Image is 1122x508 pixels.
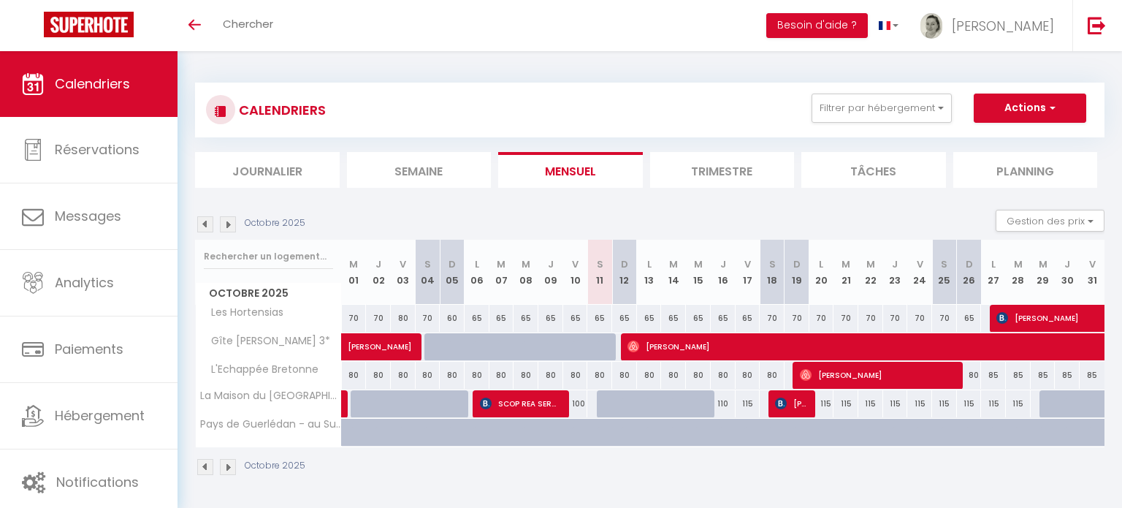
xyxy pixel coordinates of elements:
[55,75,130,93] span: Calendriers
[538,240,563,305] th: 09
[991,257,996,271] abbr: L
[342,333,367,361] a: [PERSON_NAME]
[711,240,736,305] th: 16
[920,13,942,39] img: ...
[953,152,1098,188] li: Planning
[563,362,588,389] div: 80
[366,362,391,389] div: 80
[833,390,858,417] div: 115
[819,257,823,271] abbr: L
[465,240,489,305] th: 06
[514,305,538,332] div: 65
[996,210,1104,232] button: Gestion des prix
[694,257,703,271] abbr: M
[809,390,834,417] div: 115
[932,305,957,332] div: 70
[981,362,1006,389] div: 85
[760,305,785,332] div: 70
[793,257,801,271] abbr: D
[514,362,538,389] div: 80
[55,140,140,159] span: Réservations
[198,362,322,378] span: L'Echappée Bretonne
[400,257,406,271] abbr: V
[375,257,381,271] abbr: J
[981,390,1006,417] div: 115
[538,362,563,389] div: 80
[1088,16,1106,34] img: logout
[223,16,273,31] span: Chercher
[1039,257,1047,271] abbr: M
[440,305,465,332] div: 60
[514,240,538,305] th: 08
[775,390,807,417] span: [PERSON_NAME]
[1080,240,1104,305] th: 31
[56,473,139,491] span: Notifications
[760,362,785,389] div: 80
[1006,390,1031,417] div: 115
[833,240,858,305] th: 21
[650,152,795,188] li: Trimestre
[1064,257,1070,271] abbr: J
[572,257,579,271] abbr: V
[465,305,489,332] div: 65
[342,240,367,305] th: 01
[538,305,563,332] div: 65
[597,257,603,271] abbr: S
[952,17,1054,35] span: [PERSON_NAME]
[1080,362,1104,389] div: 85
[809,305,834,332] div: 70
[391,240,416,305] th: 03
[661,362,686,389] div: 80
[932,240,957,305] th: 25
[55,207,121,225] span: Messages
[800,361,953,389] span: [PERSON_NAME]
[55,273,114,292] span: Analytics
[522,257,530,271] abbr: M
[966,257,973,271] abbr: D
[1031,240,1056,305] th: 29
[736,362,760,389] div: 80
[347,152,492,188] li: Semaine
[235,94,326,126] h3: CALENDRIERS
[941,257,947,271] abbr: S
[637,362,662,389] div: 80
[563,305,588,332] div: 65
[1089,257,1096,271] abbr: V
[858,390,883,417] div: 115
[769,257,776,271] abbr: S
[612,362,637,389] div: 80
[198,419,344,430] span: Pays de Guerlédan - au Sud des [GEOGRAPHIC_DATA]
[647,257,652,271] abbr: L
[669,257,678,271] abbr: M
[1014,257,1023,271] abbr: M
[198,305,287,321] span: Les Hortensias
[637,240,662,305] th: 13
[465,362,489,389] div: 80
[785,240,809,305] th: 19
[342,305,367,332] div: 70
[245,216,305,230] p: Octobre 2025
[563,240,588,305] th: 10
[612,240,637,305] th: 12
[498,152,643,188] li: Mensuel
[612,305,637,332] div: 65
[587,240,612,305] th: 11
[858,240,883,305] th: 22
[637,305,662,332] div: 65
[548,257,554,271] abbr: J
[661,240,686,305] th: 14
[883,305,908,332] div: 70
[1006,362,1031,389] div: 85
[44,12,134,37] img: Super Booking
[866,257,875,271] abbr: M
[957,362,982,389] div: 80
[720,257,726,271] abbr: J
[416,305,440,332] div: 70
[957,390,982,417] div: 115
[497,257,505,271] abbr: M
[440,240,465,305] th: 05
[1055,362,1080,389] div: 85
[563,390,588,417] div: 100
[760,240,785,305] th: 18
[55,340,123,358] span: Paiements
